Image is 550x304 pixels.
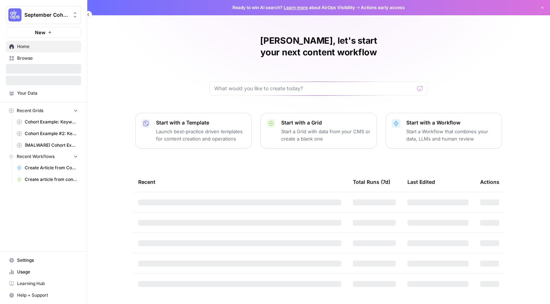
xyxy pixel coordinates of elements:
button: Start with a WorkflowStart a Workflow that combines your data, LLMs and human review [386,113,502,149]
button: Recent Grids [6,105,81,116]
span: Browse [17,55,78,62]
span: September Cohort [24,11,68,19]
div: Last Edited [407,172,435,192]
span: Recent Workflows [17,153,55,160]
div: Total Runs (7d) [353,172,390,192]
span: Usage [17,269,78,275]
a: Create article from content brief FORK ([PERSON_NAME]) [13,174,81,185]
span: Cohort Example: Keyword -> Outline -> Article [25,119,78,125]
button: Help + Support [6,289,81,301]
p: Start with a Grid [281,119,371,126]
a: Your Data [6,87,81,99]
span: Recent Grids [17,107,43,114]
a: Home [6,41,81,52]
button: New [6,27,81,38]
a: Browse [6,52,81,64]
span: Help + Support [17,292,78,299]
a: (MALWARE) Cohort Example: Keyword -> Outline -> Article (KO) [13,139,81,151]
a: Cohort Example #2: Keyword -> Outline -> Article (Hibaaq A) [13,128,81,139]
div: Recent [138,172,341,192]
a: Settings [6,254,81,266]
p: Start with a Template [156,119,246,126]
p: Launch best-practice driven templates for content creation and operations [156,128,246,142]
span: Ready to win AI search? about AirOps Visibility [232,4,355,11]
input: What would you like to create today? [214,85,414,92]
span: Settings [17,257,78,264]
button: Start with a GridStart a Grid with data from your CMS or create a blank one [260,113,377,149]
span: Create article from content brief FORK ([PERSON_NAME]) [25,176,78,183]
a: Learn more [284,5,308,10]
span: Your Data [17,90,78,96]
button: Recent Workflows [6,151,81,162]
h1: [PERSON_NAME], let's start your next content workflow [210,35,428,58]
span: Actions early access [361,4,405,11]
button: Workspace: September Cohort [6,6,81,24]
a: Cohort Example: Keyword -> Outline -> Article [13,116,81,128]
span: Learning Hub [17,280,78,287]
span: Home [17,43,78,50]
span: New [35,29,45,36]
a: Learning Hub [6,278,81,289]
p: Start a Workflow that combines your data, LLMs and human review [406,128,496,142]
img: September Cohort Logo [8,8,21,21]
span: Create Article from Content Brief Fork ([PERSON_NAME]) [25,165,78,171]
a: Create Article from Content Brief Fork ([PERSON_NAME]) [13,162,81,174]
div: Actions [480,172,499,192]
span: Cohort Example #2: Keyword -> Outline -> Article (Hibaaq A) [25,130,78,137]
p: Start a Grid with data from your CMS or create a blank one [281,128,371,142]
p: Start with a Workflow [406,119,496,126]
button: Start with a TemplateLaunch best-practice driven templates for content creation and operations [135,113,252,149]
a: Usage [6,266,81,278]
span: (MALWARE) Cohort Example: Keyword -> Outline -> Article (KO) [25,142,78,149]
